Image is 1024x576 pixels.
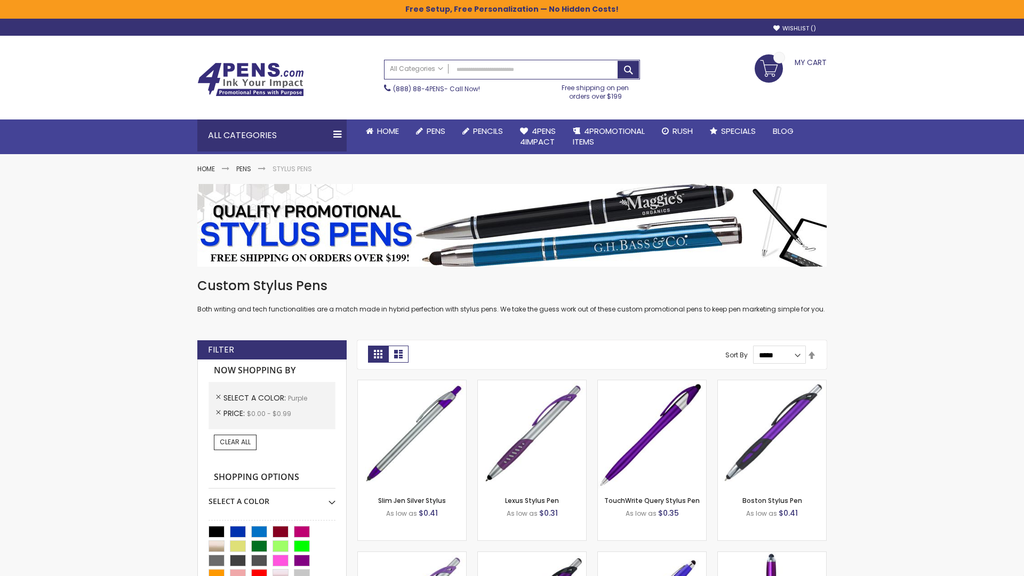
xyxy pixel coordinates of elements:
[427,125,445,137] span: Pens
[773,125,794,137] span: Blog
[197,62,304,97] img: 4Pens Custom Pens and Promotional Products
[478,380,586,389] a: Lexus Stylus Pen-Purple
[673,125,693,137] span: Rush
[505,496,559,505] a: Lexus Stylus Pen
[208,344,234,356] strong: Filter
[247,409,291,418] span: $0.00 - $0.99
[773,25,816,33] a: Wishlist
[236,164,251,173] a: Pens
[507,509,538,518] span: As low as
[358,551,466,561] a: Boston Silver Stylus Pen-Purple
[358,380,466,489] img: Slim Jen Silver Stylus-Purple
[214,435,257,450] a: Clear All
[386,509,417,518] span: As low as
[197,119,347,151] div: All Categories
[419,508,438,518] span: $0.41
[573,125,645,147] span: 4PROMOTIONAL ITEMS
[718,380,826,489] img: Boston Stylus Pen-Purple
[197,277,827,294] h1: Custom Stylus Pens
[539,508,558,518] span: $0.31
[718,380,826,389] a: Boston Stylus Pen-Purple
[478,380,586,489] img: Lexus Stylus Pen-Purple
[626,509,657,518] span: As low as
[478,551,586,561] a: Lexus Metallic Stylus Pen-Purple
[385,60,449,78] a: All Categories
[520,125,556,147] span: 4Pens 4impact
[197,164,215,173] a: Home
[357,119,407,143] a: Home
[598,551,706,561] a: Sierra Stylus Twist Pen-Purple
[511,119,564,154] a: 4Pens4impact
[598,380,706,489] img: TouchWrite Query Stylus Pen-Purple
[393,84,480,93] span: - Call Now!
[378,496,446,505] a: Slim Jen Silver Stylus
[598,380,706,389] a: TouchWrite Query Stylus Pen-Purple
[725,350,748,359] label: Sort By
[390,65,443,73] span: All Categories
[197,277,827,314] div: Both writing and tech functionalities are a match made in hybrid perfection with stylus pens. We ...
[718,551,826,561] a: TouchWrite Command Stylus Pen-Purple
[209,359,335,382] strong: Now Shopping by
[779,508,798,518] span: $0.41
[209,466,335,489] strong: Shopping Options
[653,119,701,143] a: Rush
[764,119,802,143] a: Blog
[658,508,679,518] span: $0.35
[273,164,312,173] strong: Stylus Pens
[377,125,399,137] span: Home
[473,125,503,137] span: Pencils
[223,393,288,403] span: Select A Color
[407,119,454,143] a: Pens
[551,79,641,101] div: Free shipping on pen orders over $199
[746,509,777,518] span: As low as
[358,380,466,389] a: Slim Jen Silver Stylus-Purple
[393,84,444,93] a: (888) 88-4PENS
[209,489,335,507] div: Select A Color
[368,346,388,363] strong: Grid
[604,496,700,505] a: TouchWrite Query Stylus Pen
[223,408,247,419] span: Price
[701,119,764,143] a: Specials
[742,496,802,505] a: Boston Stylus Pen
[220,437,251,446] span: Clear All
[454,119,511,143] a: Pencils
[564,119,653,154] a: 4PROMOTIONALITEMS
[721,125,756,137] span: Specials
[197,184,827,267] img: Stylus Pens
[288,394,307,403] span: Purple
